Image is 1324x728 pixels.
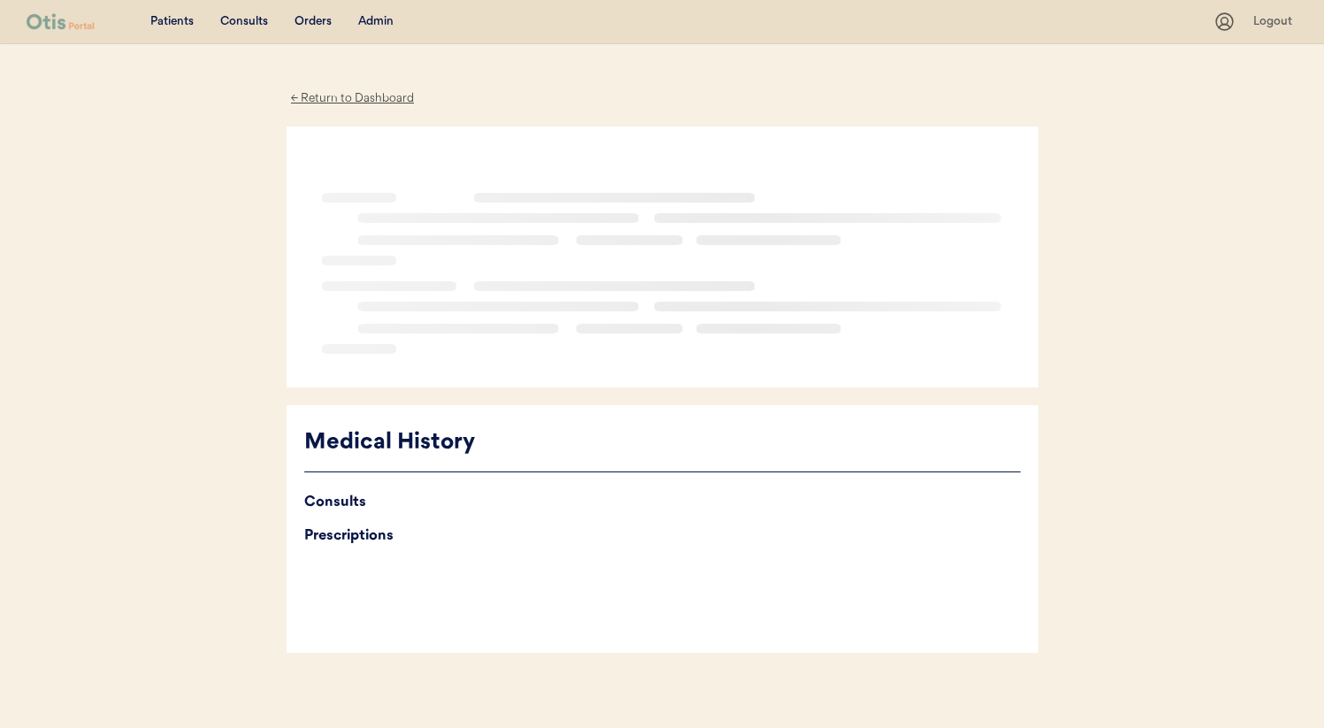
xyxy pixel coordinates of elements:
[304,524,1021,548] div: Prescriptions
[358,13,394,31] div: Admin
[287,88,419,109] div: ← Return to Dashboard
[1253,13,1297,31] div: Logout
[304,426,1021,460] div: Medical History
[150,13,194,31] div: Patients
[220,13,268,31] div: Consults
[295,13,332,31] div: Orders
[304,490,1021,515] div: Consults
